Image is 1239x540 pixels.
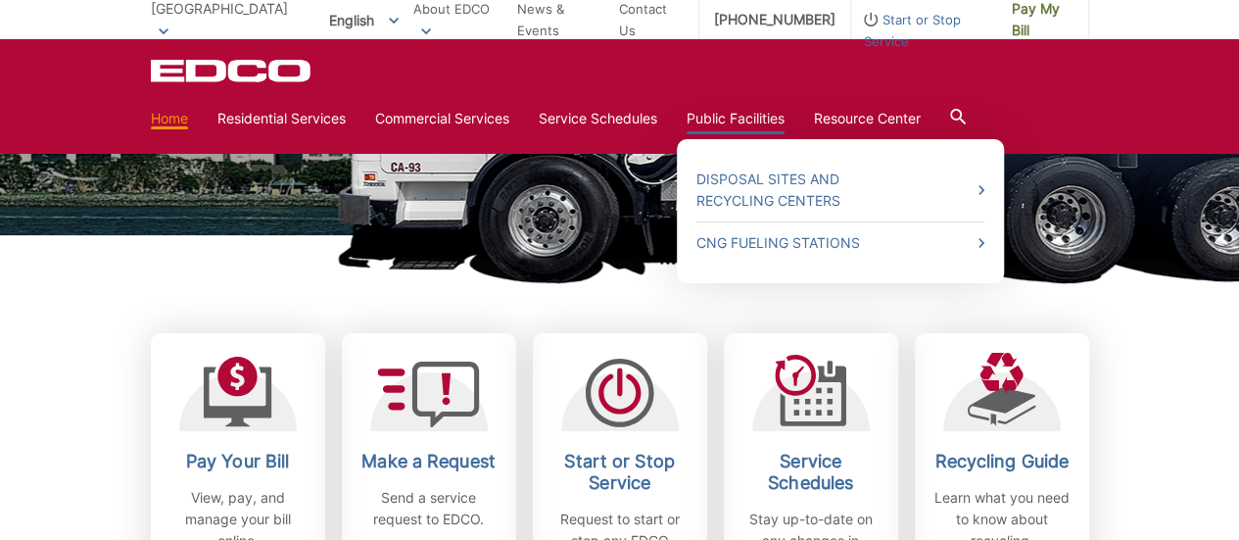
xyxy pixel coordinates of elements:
h2: Make a Request [357,451,501,472]
a: Disposal Sites and Recycling Centers [696,169,984,212]
h2: Service Schedules [739,451,883,494]
p: Send a service request to EDCO. [357,487,501,530]
a: Commercial Services [375,108,509,129]
a: Service Schedules [539,108,657,129]
h2: Start or Stop Service [548,451,692,494]
a: Home [151,108,188,129]
a: CNG Fueling Stations [696,232,984,254]
a: Resource Center [814,108,921,129]
h2: Pay Your Bill [166,451,310,472]
a: EDCD logo. Return to the homepage. [151,59,313,82]
span: English [314,4,413,36]
h2: Recycling Guide [929,451,1074,472]
a: Residential Services [217,108,346,129]
a: Public Facilities [687,108,785,129]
